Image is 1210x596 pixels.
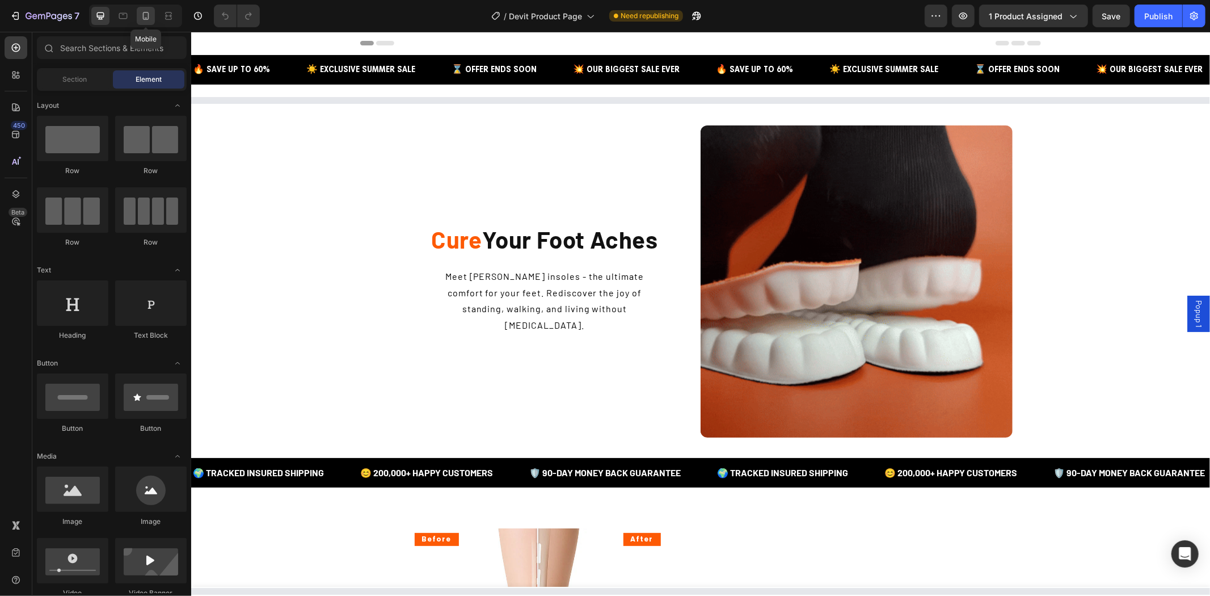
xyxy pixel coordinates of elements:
[37,265,51,275] span: Text
[115,330,187,341] div: Text Block
[237,191,470,224] h2: Your Foot Aches
[504,10,507,22] span: /
[1135,5,1182,27] button: Publish
[169,436,302,446] p: 😊 200,000+ Happy Customers
[2,436,133,446] p: 🌍 Tracked Insured Shipping
[168,261,187,279] span: Toggle open
[2,33,79,43] p: 🔥 SAVE UP TO 60%
[63,74,87,85] span: Section
[37,166,108,176] div: Row
[168,447,187,465] span: Toggle open
[191,32,1210,596] iframe: Design area
[115,423,187,434] div: Button
[525,33,602,43] p: 🔥 SAVE UP TO 60%
[1102,11,1121,21] span: Save
[979,5,1088,27] button: 1 product assigned
[621,11,678,21] span: Need republishing
[338,436,490,446] p: 🛡️ 90-Day Money Back Guarantee
[168,96,187,115] span: Toggle open
[432,501,470,514] div: After
[240,193,290,221] span: Cure
[115,166,187,176] div: Row
[37,517,108,527] div: Image
[115,237,187,247] div: Row
[862,436,1014,446] p: 🛡️ 90-Day Money Back Guarantee
[11,121,27,130] div: 450
[1144,10,1173,22] div: Publish
[74,9,79,23] p: 7
[37,36,187,59] input: Search Sections & Elements
[1171,540,1199,568] div: Open Intercom Messenger
[1093,5,1130,27] button: Save
[382,33,488,43] p: 💥 OUR BIGGEST SALE EVER
[509,94,821,406] img: gempages_568734958370161534-1b7f113c-a3d2-4505-aa16-f5aeb050f81e.gif
[783,33,868,43] p: ⌛ OFFER ENDS SOON
[37,451,57,461] span: Media
[9,208,27,217] div: Beta
[168,354,187,372] span: Toggle open
[37,358,58,368] span: Button
[1002,268,1013,296] span: Popup 1
[115,517,187,527] div: Image
[693,436,826,446] p: 😊 200,000+ Happy Customers
[638,33,747,43] p: ☀️ EXCLUSIVE SUMMER SALE
[509,10,582,22] span: Devit Product Page
[238,237,469,302] p: Meet [PERSON_NAME] insoles - the ultimate comfort for your feet. Rediscover the joy of standing, ...
[905,33,1011,43] p: 💥 OUR BIGGEST SALE EVER
[260,33,345,43] p: ⌛ OFFER ENDS SOON
[136,74,162,85] span: Element
[5,5,85,27] button: 7
[37,237,108,247] div: Row
[214,5,260,27] div: Undo/Redo
[37,423,108,434] div: Button
[37,330,108,341] div: Heading
[989,10,1063,22] span: 1 product assigned
[526,436,657,446] p: 🌍 Tracked Insured Shipping
[224,501,268,514] div: Before
[115,33,224,43] p: ☀️ EXCLUSIVE SUMMER SALE
[37,100,59,111] span: Layout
